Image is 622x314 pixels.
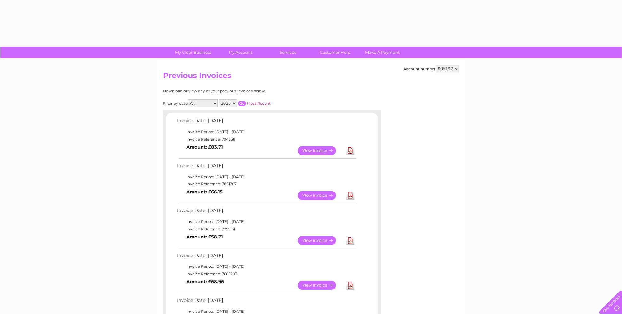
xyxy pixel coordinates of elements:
td: Invoice Period: [DATE] - [DATE] [175,173,357,181]
a: Download [346,191,354,200]
a: Most Recent [247,101,271,106]
a: View [298,146,343,155]
td: Invoice Reference: 7851787 [175,180,357,188]
a: Download [346,281,354,290]
td: Invoice Date: [DATE] [175,296,357,308]
b: Amount: £66.15 [186,189,223,195]
td: Invoice Reference: 7759151 [175,225,357,233]
a: View [298,281,343,290]
a: Download [346,236,354,245]
b: Amount: £83.71 [186,144,223,150]
div: Download or view any of your previous invoices below. [163,89,326,93]
a: My Clear Business [168,47,219,58]
td: Invoice Date: [DATE] [175,162,357,173]
td: Invoice Date: [DATE] [175,117,357,128]
a: Make A Payment [357,47,408,58]
b: Amount: £68.96 [186,279,224,284]
b: Amount: £58.71 [186,234,223,240]
a: View [298,191,343,200]
td: Invoice Reference: 7943381 [175,136,357,143]
h2: Previous Invoices [163,71,459,83]
td: Invoice Date: [DATE] [175,206,357,218]
div: Account number [403,65,459,72]
a: Download [346,146,354,155]
td: Invoice Period: [DATE] - [DATE] [175,218,357,225]
a: Services [262,47,313,58]
a: View [298,236,343,245]
td: Invoice Period: [DATE] - [DATE] [175,128,357,136]
div: Filter by date [163,99,326,107]
td: Invoice Reference: 7665203 [175,270,357,278]
a: My Account [215,47,266,58]
td: Invoice Date: [DATE] [175,252,357,263]
a: Customer Help [309,47,361,58]
td: Invoice Period: [DATE] - [DATE] [175,263,357,270]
